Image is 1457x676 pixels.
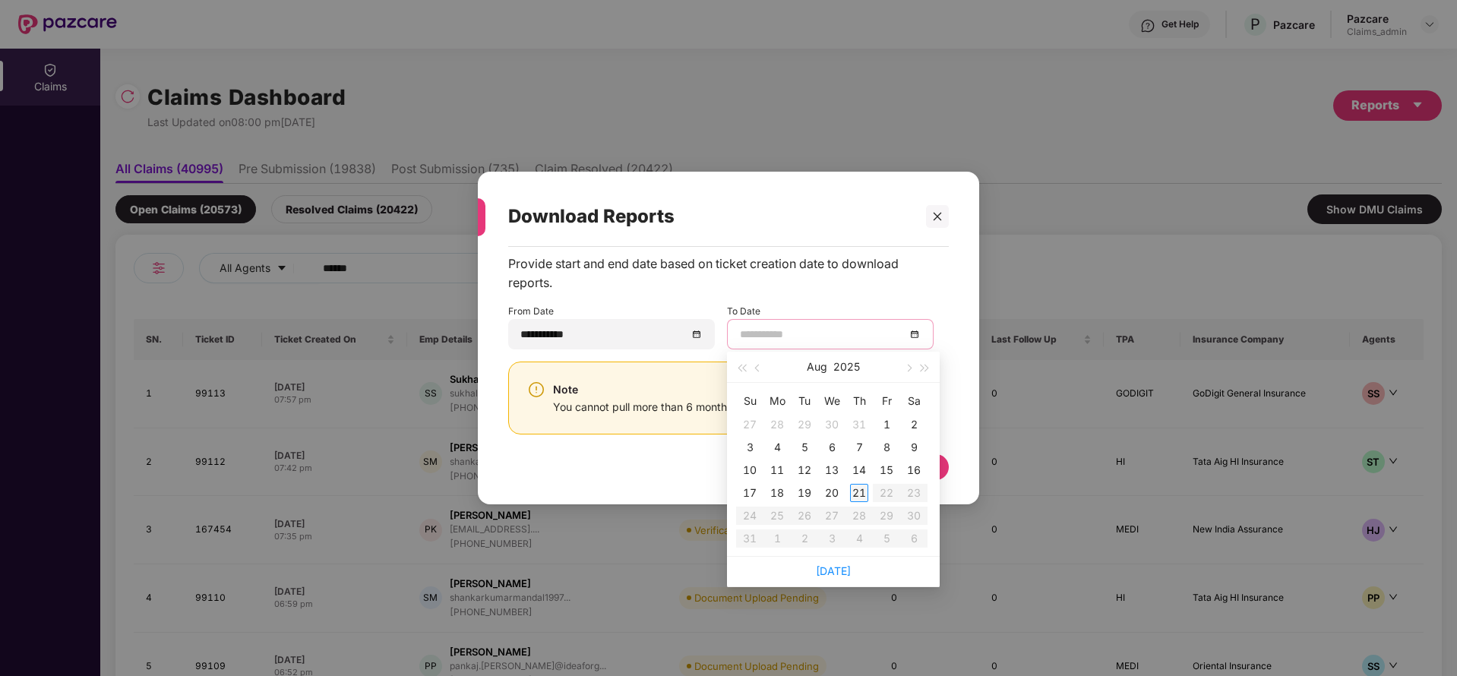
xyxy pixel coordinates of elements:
td: 2025-07-29 [791,413,818,436]
td: 2025-07-27 [736,413,763,436]
div: 30 [823,415,841,434]
td: 2025-08-10 [736,459,763,482]
div: 14 [850,461,868,479]
div: 5 [795,438,814,456]
td: 2025-08-21 [845,482,873,504]
td: 2025-08-17 [736,482,763,504]
td: 2025-07-31 [845,413,873,436]
div: 6 [823,438,841,456]
button: 2025 [833,352,860,382]
span: close [932,211,943,222]
div: 20 [823,484,841,502]
div: 11 [768,461,786,479]
div: You cannot pull more than 6 months of data at a time. [553,399,820,415]
div: 31 [850,415,868,434]
div: 9 [905,438,923,456]
td: 2025-08-01 [873,413,900,436]
td: 2025-07-28 [763,413,791,436]
div: 19 [795,484,814,502]
div: 16 [905,461,923,479]
td: 2025-08-11 [763,459,791,482]
td: 2025-08-04 [763,436,791,459]
td: 2025-07-30 [818,413,845,436]
td: 2025-08-06 [818,436,845,459]
td: 2025-08-13 [818,459,845,482]
div: 13 [823,461,841,479]
th: Th [845,389,873,413]
button: Aug [807,352,827,382]
th: Mo [763,389,791,413]
div: 28 [768,415,786,434]
div: Note [553,381,820,399]
td: 2025-08-03 [736,436,763,459]
div: 3 [741,438,759,456]
div: 4 [768,438,786,456]
div: 21 [850,484,868,502]
td: 2025-08-07 [845,436,873,459]
td: 2025-08-15 [873,459,900,482]
div: Provide start and end date based on ticket creation date to download reports. [508,254,934,292]
th: Sa [900,389,928,413]
div: 18 [768,484,786,502]
div: 29 [795,415,814,434]
td: 2025-08-08 [873,436,900,459]
a: [DATE] [816,564,851,577]
div: 2 [905,415,923,434]
div: From Date [508,305,715,349]
div: 8 [877,438,896,456]
td: 2025-08-09 [900,436,928,459]
th: Su [736,389,763,413]
div: 12 [795,461,814,479]
td: 2025-08-20 [818,482,845,504]
div: 15 [877,461,896,479]
div: 27 [741,415,759,434]
td: 2025-08-14 [845,459,873,482]
div: 1 [877,415,896,434]
div: 17 [741,484,759,502]
img: svg+xml;base64,PHN2ZyBpZD0iV2FybmluZ18tXzI0eDI0IiBkYXRhLW5hbWU9Ildhcm5pbmcgLSAyNHgyNCIgeG1sbnM9Im... [527,381,545,399]
td: 2025-08-19 [791,482,818,504]
td: 2025-08-18 [763,482,791,504]
td: 2025-08-16 [900,459,928,482]
div: 7 [850,438,868,456]
div: 10 [741,461,759,479]
td: 2025-08-05 [791,436,818,459]
td: 2025-08-02 [900,413,928,436]
td: 2025-08-12 [791,459,818,482]
th: Fr [873,389,900,413]
div: To Date [727,305,934,349]
div: Download Reports [508,187,912,246]
th: Tu [791,389,818,413]
th: We [818,389,845,413]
